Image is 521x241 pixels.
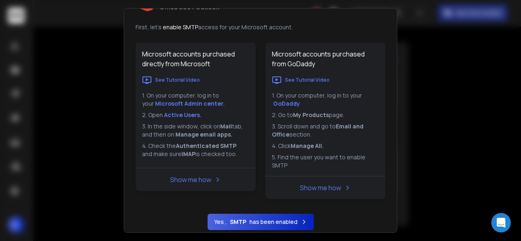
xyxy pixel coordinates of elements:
li: 1. On your computer, log in to your [272,91,379,108]
li: 5. Find the user you want to enable SMTP [272,153,379,169]
h1: Microsoft accounts purchased from GoDaddy [265,43,385,75]
li: 4. Check the and make sure is checked too. [142,142,249,158]
b: Authenticated SMTP [176,142,236,150]
p: See Tutorial Video [155,77,200,83]
p: First, let's access for your Microsoft account. [136,23,385,31]
b: Manage email apps. [175,130,232,138]
li: 3. In the side window, click on tab, and then on [142,122,249,139]
span: enable SMTP [163,23,198,31]
button: Yes ,SMTPhas been enabled [208,214,314,230]
li: 4. Click [272,142,379,150]
p: See Tutorial Video [285,77,330,83]
div: Open Intercom Messenger [491,213,511,232]
li: 3. Scroll down and go to section. [272,122,379,139]
a: Microsoft Admin center. [155,100,225,107]
b: Mail [220,122,232,130]
a: Active Users. [164,111,201,119]
b: My Products [293,111,329,119]
a: GoDaddy [273,100,300,107]
b: Email and Office [272,122,365,138]
li: 1. On your computer, log in to your [142,91,249,108]
b: Manage All. [291,142,324,150]
h1: Microsoft accounts purchased directly from Microsoft [136,43,256,75]
li: 2. Open [142,111,249,119]
a: Show me how [300,183,341,192]
li: 2. Go to page. [272,111,379,119]
b: SMTP [230,218,246,226]
a: Show me how [170,175,211,184]
b: IMAP [182,150,195,158]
